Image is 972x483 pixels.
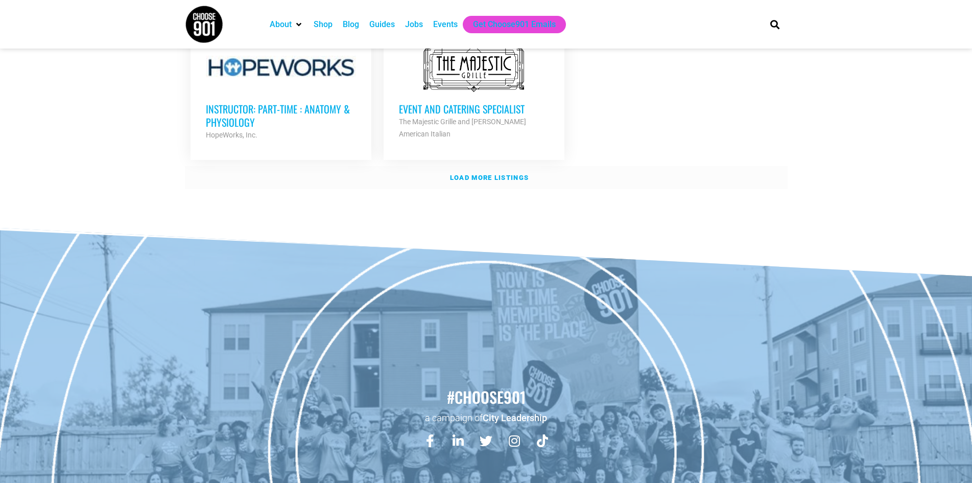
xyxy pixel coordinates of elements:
a: About [270,18,292,31]
strong: HopeWorks, Inc. [206,131,257,139]
a: Events [433,18,458,31]
a: Load more listings [185,166,788,190]
a: Guides [369,18,395,31]
div: About [265,16,309,33]
a: Get Choose901 Emails [473,18,556,31]
a: Jobs [405,18,423,31]
h3: Instructor: Part-Time : Anatomy & Physiology [206,102,356,129]
a: Blog [343,18,359,31]
nav: Main nav [265,16,753,33]
a: City Leadership [483,412,547,423]
strong: The Majestic Grille and [PERSON_NAME] American Italian [399,118,526,138]
a: Event and Catering Specialist The Majestic Grille and [PERSON_NAME] American Italian [384,26,564,155]
p: a campaign of [5,411,967,424]
div: Search [766,16,783,33]
a: Shop [314,18,333,31]
h3: Event and Catering Specialist [399,102,549,116]
h2: #choose901 [5,386,967,408]
a: Instructor: Part-Time : Anatomy & Physiology HopeWorks, Inc. [191,26,371,156]
strong: Load more listings [450,174,529,181]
